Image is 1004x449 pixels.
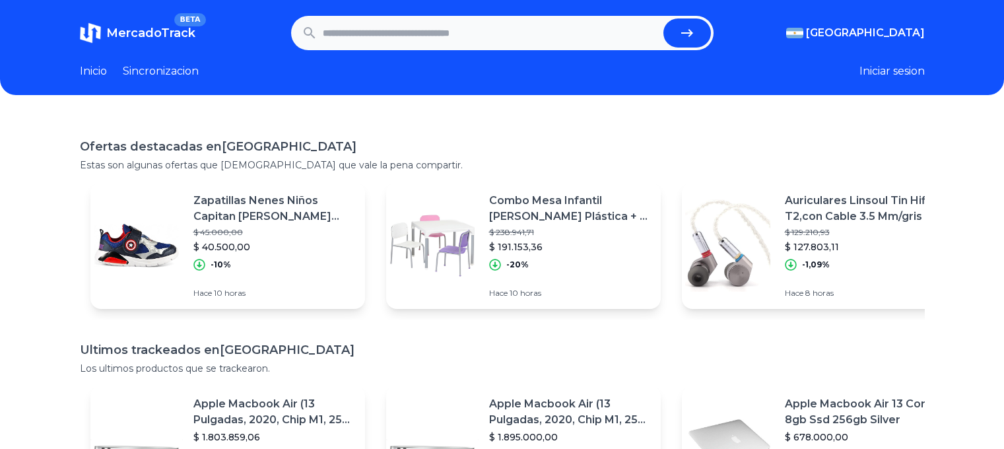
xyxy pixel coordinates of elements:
[80,63,107,79] a: Inicio
[489,240,650,254] p: $ 191.153,36
[80,22,195,44] a: MercadoTrackBETA
[80,341,925,359] h1: Ultimos trackeados en [GEOGRAPHIC_DATA]
[859,63,925,79] button: Iniciar sesion
[785,240,946,254] p: $ 127.803,11
[785,227,946,238] p: $ 129.210,93
[80,137,925,156] h1: Ofertas destacadas en [GEOGRAPHIC_DATA]
[785,193,946,224] p: Auriculares Linsoul Tin Hifi T2,con Cable 3.5 Mm/gris
[193,396,354,428] p: Apple Macbook Air (13 Pulgadas, 2020, Chip M1, 256 Gb De Ssd, 8 Gb De Ram) - Plata
[386,182,661,309] a: Featured imageCombo Mesa Infantil [PERSON_NAME] Plástica + 3 Sillas Jardín Hogar$ 238.941,71$ 191...
[682,182,956,309] a: Featured imageAuriculares Linsoul Tin Hifi T2,con Cable 3.5 Mm/gris$ 129.210,93$ 127.803,11-1,09%...
[386,199,479,292] img: Featured image
[80,362,925,375] p: Los ultimos productos que se trackearon.
[90,199,183,292] img: Featured image
[785,288,946,298] p: Hace 8 horas
[785,396,946,428] p: Apple Macbook Air 13 Core I5 8gb Ssd 256gb Silver
[489,396,650,428] p: Apple Macbook Air (13 Pulgadas, 2020, Chip M1, 256 Gb De Ssd, 8 Gb De Ram) - Plata
[193,431,354,444] p: $ 1.803.859,06
[806,25,925,41] span: [GEOGRAPHIC_DATA]
[193,193,354,224] p: Zapatillas Nenes Niños Capitan [PERSON_NAME] 24/32
[489,227,650,238] p: $ 238.941,71
[786,25,925,41] button: [GEOGRAPHIC_DATA]
[682,199,774,292] img: Featured image
[211,259,231,270] p: -10%
[193,240,354,254] p: $ 40.500,00
[489,193,650,224] p: Combo Mesa Infantil [PERSON_NAME] Plástica + 3 Sillas Jardín Hogar
[106,26,195,40] span: MercadoTrack
[193,227,354,238] p: $ 45.000,00
[80,22,101,44] img: MercadoTrack
[123,63,199,79] a: Sincronizacion
[786,28,803,38] img: Argentina
[90,182,365,309] a: Featured imageZapatillas Nenes Niños Capitan [PERSON_NAME] 24/32$ 45.000,00$ 40.500,00-10%Hace 10...
[193,288,354,298] p: Hace 10 horas
[785,431,946,444] p: $ 678.000,00
[489,288,650,298] p: Hace 10 horas
[80,158,925,172] p: Estas son algunas ofertas que [DEMOGRAPHIC_DATA] que vale la pena compartir.
[174,13,205,26] span: BETA
[802,259,830,270] p: -1,09%
[506,259,529,270] p: -20%
[489,431,650,444] p: $ 1.895.000,00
